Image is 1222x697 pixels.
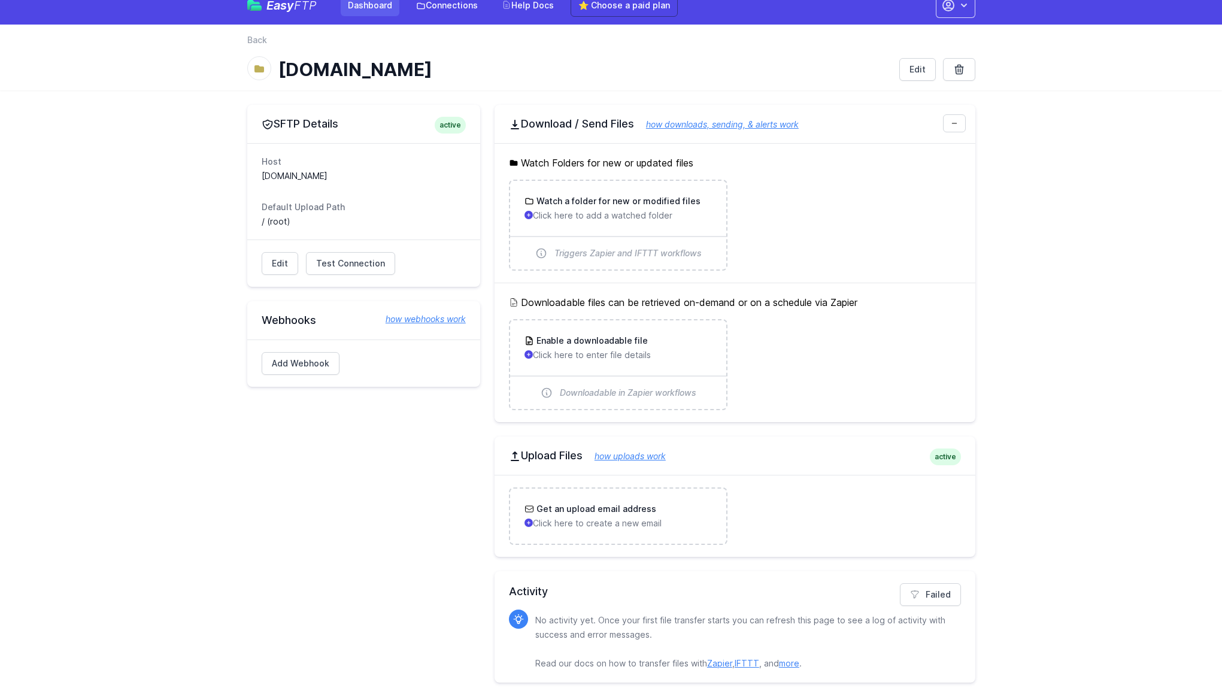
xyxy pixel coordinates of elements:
[509,448,961,463] h2: Upload Files
[510,489,726,544] a: Get an upload email address Click here to create a new email
[560,387,696,399] span: Downloadable in Zapier workflows
[707,658,732,668] a: Zapier
[1162,637,1208,683] iframe: Drift Widget Chat Controller
[735,658,759,668] a: IFTTT
[534,503,656,515] h3: Get an upload email address
[509,117,961,131] h2: Download / Send Files
[583,451,666,461] a: how uploads work
[900,583,961,606] a: Failed
[510,181,726,269] a: Watch a folder for new or modified files Click here to add a watched folder Triggers Zapier and I...
[262,117,466,131] h2: SFTP Details
[930,448,961,465] span: active
[509,156,961,170] h5: Watch Folders for new or updated files
[262,170,466,182] dd: [DOMAIN_NAME]
[247,34,267,46] a: Back
[554,247,702,259] span: Triggers Zapier and IFTTT workflows
[374,313,466,325] a: how webhooks work
[435,117,466,134] span: active
[779,658,799,668] a: more
[306,252,395,275] a: Test Connection
[509,295,961,310] h5: Downloadable files can be retrieved on-demand or on a schedule via Zapier
[262,156,466,168] dt: Host
[316,257,385,269] span: Test Connection
[524,517,712,529] p: Click here to create a new email
[262,313,466,328] h2: Webhooks
[262,201,466,213] dt: Default Upload Path
[262,352,339,375] a: Add Webhook
[524,210,712,222] p: Click here to add a watched folder
[262,252,298,275] a: Edit
[510,320,726,409] a: Enable a downloadable file Click here to enter file details Downloadable in Zapier workflows
[524,349,712,361] p: Click here to enter file details
[535,613,951,671] p: No activity yet. Once your first file transfer starts you can refresh this page to see a log of a...
[278,59,890,80] h1: [DOMAIN_NAME]
[247,34,975,53] nav: Breadcrumb
[534,335,648,347] h3: Enable a downloadable file
[509,583,961,600] h2: Activity
[899,58,936,81] a: Edit
[534,195,701,207] h3: Watch a folder for new or modified files
[634,119,799,129] a: how downloads, sending, & alerts work
[262,216,466,228] dd: / (root)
